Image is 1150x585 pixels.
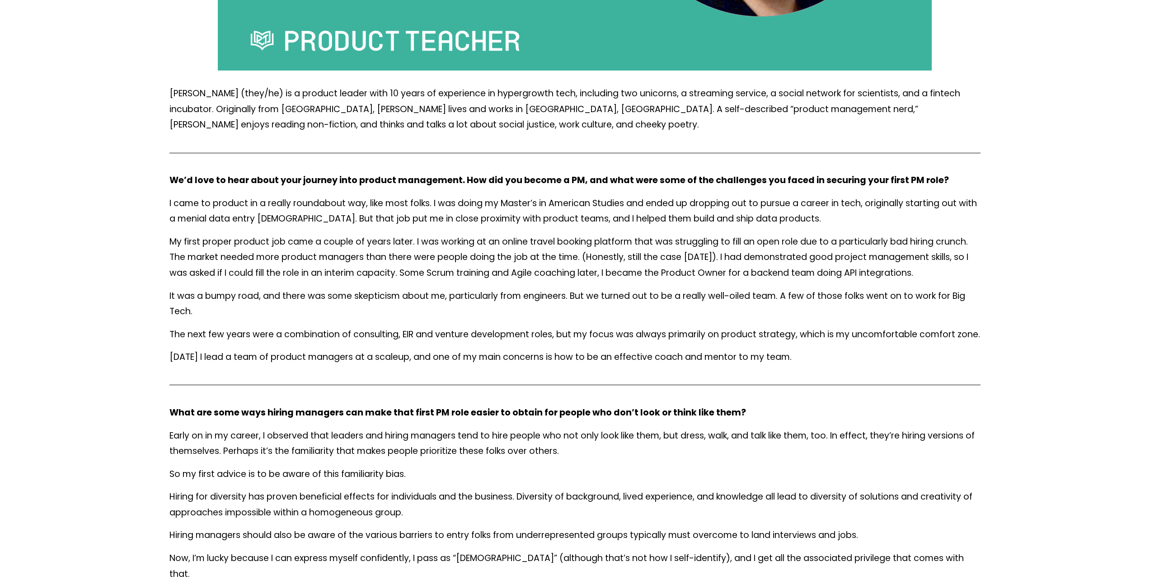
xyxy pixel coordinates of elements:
p: So my first advice is to be aware of this familiarity bias. [169,467,980,482]
p: My first proper product job came a couple of years later. I was working at an online travel booki... [169,234,980,281]
p: I came to product in a really roundabout way, like most folks. I was doing my Master’s in America... [169,196,980,227]
p: It was a bumpy road, and there was some skepticism about me, particularly from engineers. But we ... [169,288,980,320]
p: Hiring for diversity has proven beneficial effects for individuals and the business. Diversity of... [169,489,980,520]
p: [PERSON_NAME] (they/he) is a product leader with 10 years of experience in hypergrowth tech, incl... [169,86,980,133]
p: Now, I’m lucky because I can express myself confidently, I pass as “[DEMOGRAPHIC_DATA]” (although... [169,551,980,582]
strong: We’d love to hear about your journey into product management. How did you become a PM, and what w... [169,174,949,186]
p: Hiring managers should also be aware of the various barriers to entry folks from underrepresented... [169,528,980,543]
p: Early on in my career, I observed that leaders and hiring managers tend to hire people who not on... [169,428,980,459]
strong: What are some ways hiring managers can make that first PM role easier to obtain for people who do... [169,406,746,419]
p: The next few years were a combination of consulting, EIR and venture development roles, but my fo... [169,327,980,343]
p: [DATE] I lead a team of product managers at a scaleup, and one of my main concerns is how to be a... [169,349,980,365]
